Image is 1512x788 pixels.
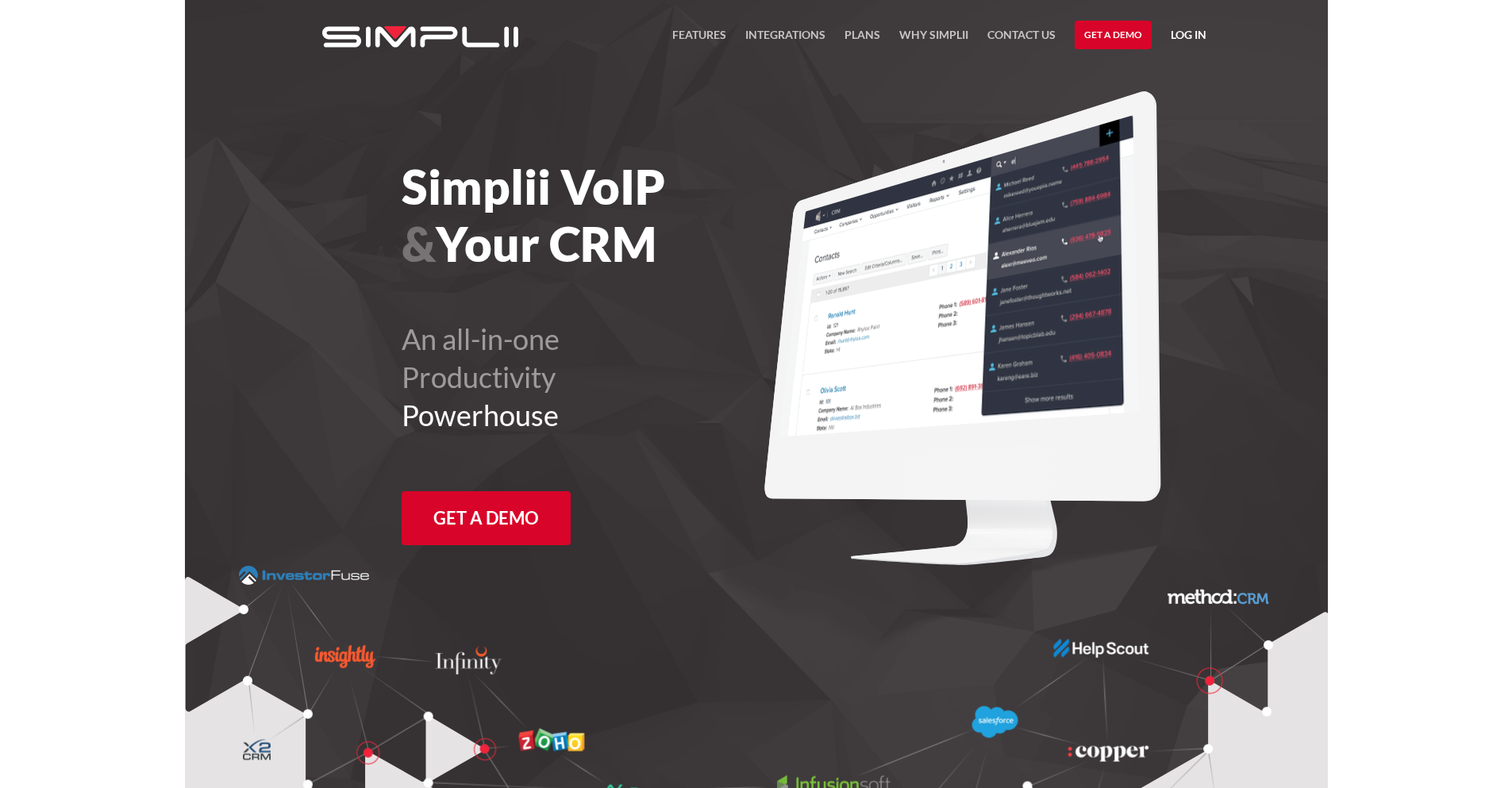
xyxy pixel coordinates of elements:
[402,491,571,545] a: Get a Demo
[844,25,880,54] a: Plans
[402,398,559,432] span: Powerhouse
[322,26,518,48] img: Simplii
[987,25,1056,54] a: Contact US
[672,25,726,54] a: FEATURES
[745,25,825,54] a: Integrations
[1075,21,1152,49] a: Get a Demo
[402,158,844,272] h1: Simplii VoIP Your CRM
[899,25,968,54] a: Why Simplii
[402,215,436,272] span: &
[1171,25,1206,49] a: Log in
[402,320,844,434] h2: An all-in-one Productivity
